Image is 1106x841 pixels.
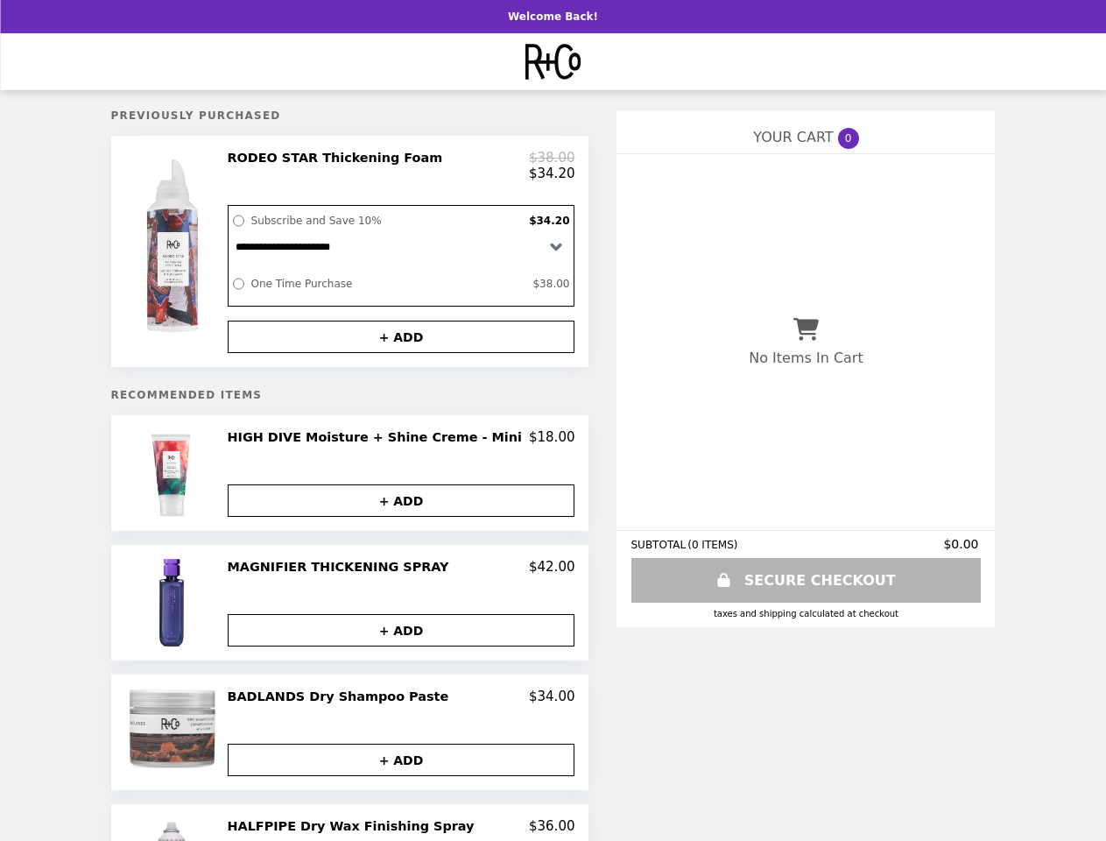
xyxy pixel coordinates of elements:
p: $42.00 [529,559,575,575]
span: $0.00 [943,537,981,551]
label: One Time Purchase [247,273,529,294]
label: Subscribe and Save 10% [247,210,525,231]
label: $38.00 [528,273,574,294]
button: + ADD [228,321,575,353]
span: SUBTOTAL [630,539,687,551]
button: + ADD [228,484,575,517]
h5: Previously Purchased [111,110,589,122]
img: BADLANDS Dry Shampoo Paste [123,689,225,769]
p: $38.00 [529,150,575,166]
p: $34.00 [529,689,575,704]
span: ( 0 ITEMS ) [687,539,737,551]
p: No Items In Cart [749,350,863,366]
button: + ADD [228,614,575,647]
div: Taxes and Shipping calculated at checkout [630,609,981,618]
img: RODEO STAR Thickening Foam [123,150,225,350]
select: Select a subscription option [229,231,574,262]
label: $34.20 [525,210,574,231]
h2: RODEO STAR Thickening Foam [228,150,450,166]
p: $18.00 [529,429,575,445]
img: HIGH DIVE Moisture + Shine Creme - Mini [148,429,199,517]
p: Welcome Back! [508,11,598,23]
h5: Recommended Items [111,389,589,401]
h2: HALFPIPE Dry Wax Finishing Spray [228,818,482,834]
span: YOUR CART [753,129,833,145]
h2: BADLANDS Dry Shampoo Paste [228,689,456,704]
span: 0 [838,128,859,149]
h2: HIGH DIVE Moisture + Shine Creme - Mini [228,429,529,445]
h2: MAGNIFIER THICKENING SPRAY [228,559,456,575]
img: Brand Logo [525,44,581,80]
p: $34.20 [529,166,575,181]
img: MAGNIFIER THICKENING SPRAY [159,559,188,647]
button: + ADD [228,744,575,776]
p: $36.00 [529,818,575,834]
